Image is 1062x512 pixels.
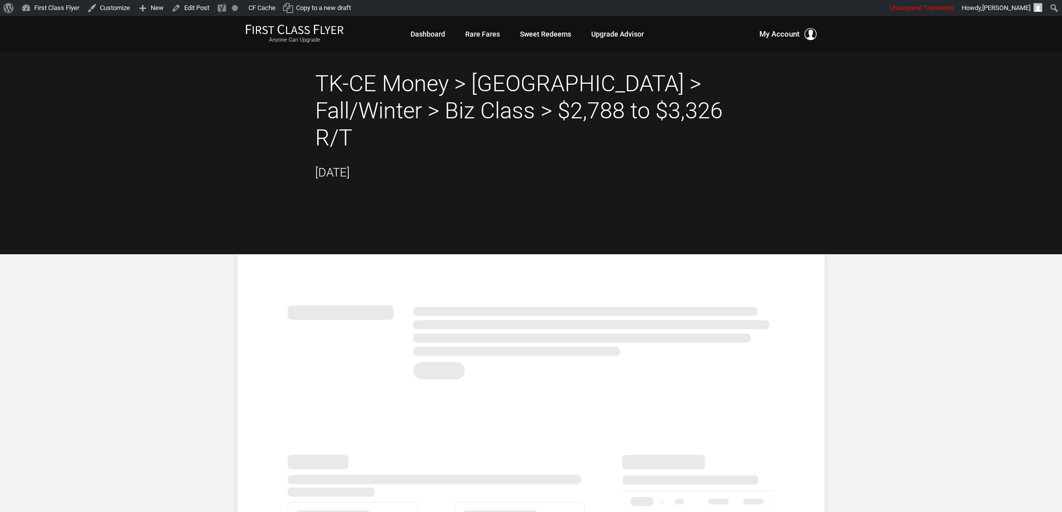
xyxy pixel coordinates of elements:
[759,28,817,40] button: My Account
[890,4,954,12] span: Unsuspend Transients
[591,25,644,43] a: Upgrade Advisor
[759,28,800,40] span: My Account
[245,37,344,44] small: Anyone Can Upgrade
[520,25,571,43] a: Sweet Redeems
[411,25,445,43] a: Dashboard
[245,24,344,44] a: First Class FlyerAnyone Can Upgrade
[245,24,344,35] img: First Class Flyer
[982,4,1030,12] span: [PERSON_NAME]
[315,70,747,151] h2: TK-CE Money > [GEOGRAPHIC_DATA] > Fall/Winter > Biz Class > $2,788 to $3,326 R/T
[315,165,350,180] time: [DATE]
[465,25,500,43] a: Rare Fares
[288,294,774,385] img: summary.svg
